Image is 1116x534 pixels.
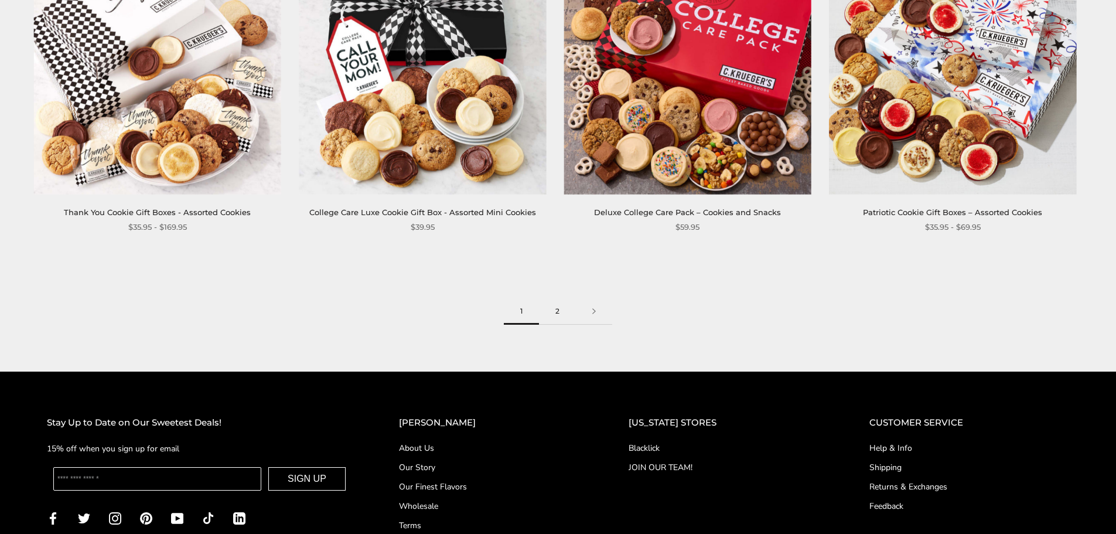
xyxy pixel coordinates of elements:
[869,461,1069,474] a: Shipping
[594,208,781,217] a: Deluxe College Care Pack – Cookies and Snacks
[399,500,582,512] a: Wholesale
[309,208,536,217] a: College Care Luxe Cookie Gift Box - Assorted Mini Cookies
[411,221,435,233] span: $39.95
[53,467,261,491] input: Enter your email
[399,442,582,454] a: About Us
[869,500,1069,512] a: Feedback
[64,208,251,217] a: Thank You Cookie Gift Boxes - Assorted Cookies
[869,416,1069,430] h2: CUSTOMER SERVICE
[539,298,576,325] a: 2
[629,461,823,474] a: JOIN OUR TEAM!
[629,442,823,454] a: Blacklick
[504,298,539,325] span: 1
[47,416,352,430] h2: Stay Up to Date on Our Sweetest Deals!
[863,208,1042,217] a: Patriotic Cookie Gift Boxes – Assorted Cookies
[399,461,582,474] a: Our Story
[171,511,183,525] a: YouTube
[399,416,582,430] h2: [PERSON_NAME]
[925,221,981,233] span: $35.95 - $69.95
[140,511,152,525] a: Pinterest
[268,467,346,491] button: SIGN UP
[629,416,823,430] h2: [US_STATE] STORES
[399,481,582,493] a: Our Finest Flavors
[399,519,582,532] a: Terms
[869,442,1069,454] a: Help & Info
[9,489,121,525] iframe: Sign Up via Text for Offers
[47,442,352,455] p: 15% off when you sign up for email
[202,511,214,525] a: TikTok
[869,481,1069,493] a: Returns & Exchanges
[576,298,612,325] a: Next page
[233,511,245,525] a: LinkedIn
[675,221,699,233] span: $59.95
[128,221,187,233] span: $35.95 - $169.95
